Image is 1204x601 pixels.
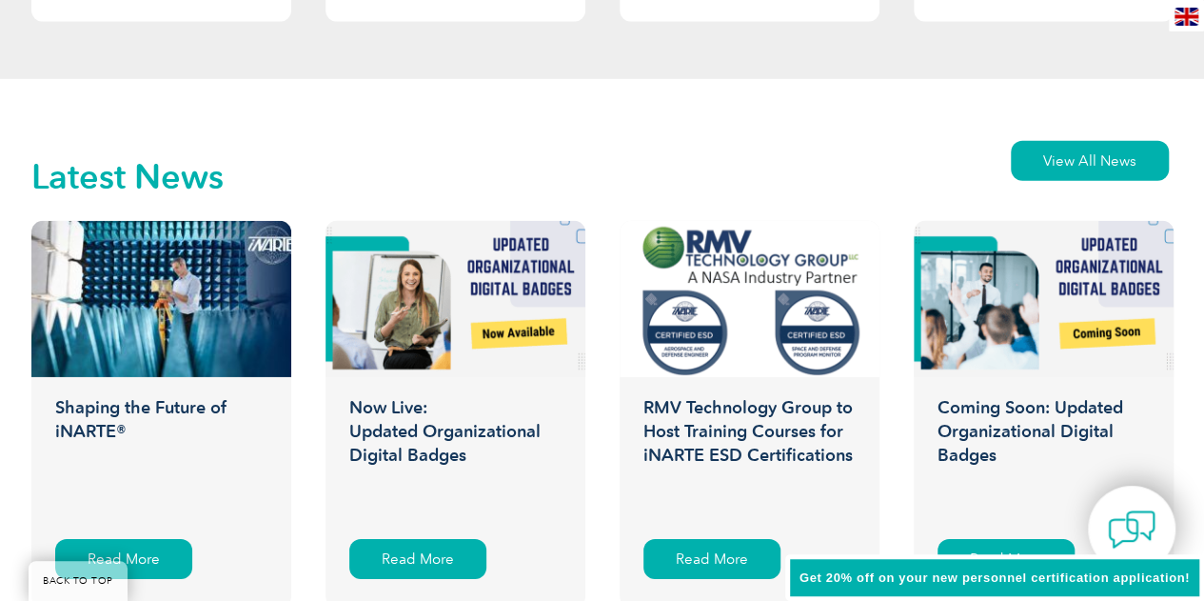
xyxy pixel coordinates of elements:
[914,396,1174,520] h3: Coming Soon: Updated Organizational Digital Badges
[938,539,1075,579] div: Read More
[55,539,192,579] div: Read More
[326,396,585,520] h3: Now Live: Updated Organizational Digital Badges
[1108,506,1155,553] img: contact-chat.png
[349,539,486,579] div: Read More
[29,561,128,601] a: BACK TO TOP
[31,396,291,520] h3: Shaping the Future of iNARTE®
[799,571,1190,585] span: Get 20% off on your new personnel certification application!
[1174,8,1198,26] img: en
[31,162,224,192] h2: Latest News
[643,539,780,579] div: Read More
[620,396,879,520] h3: RMV Technology Group to Host Training Courses for iNARTE ESD Certifications
[1011,141,1169,181] a: View All News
